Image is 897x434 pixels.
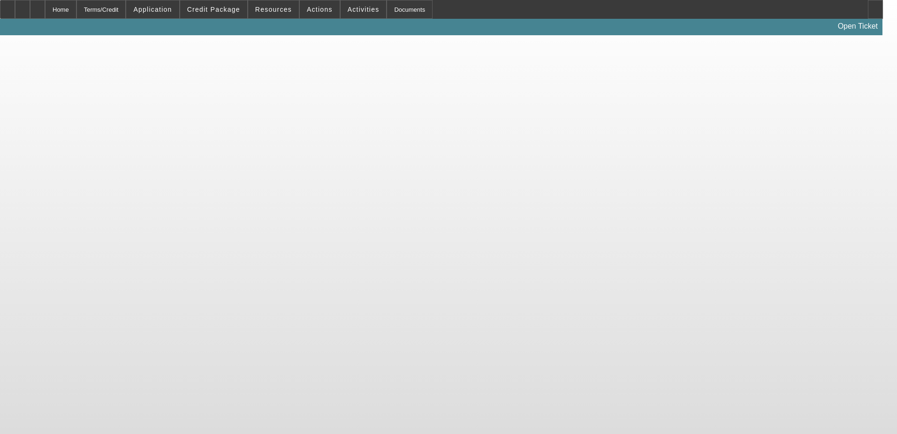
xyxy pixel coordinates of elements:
span: Application [133,6,172,13]
span: Actions [307,6,333,13]
span: Resources [255,6,292,13]
button: Credit Package [180,0,247,18]
span: Activities [348,6,380,13]
a: Open Ticket [834,18,882,34]
span: Credit Package [187,6,240,13]
button: Actions [300,0,340,18]
button: Activities [341,0,387,18]
button: Application [126,0,179,18]
button: Resources [248,0,299,18]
